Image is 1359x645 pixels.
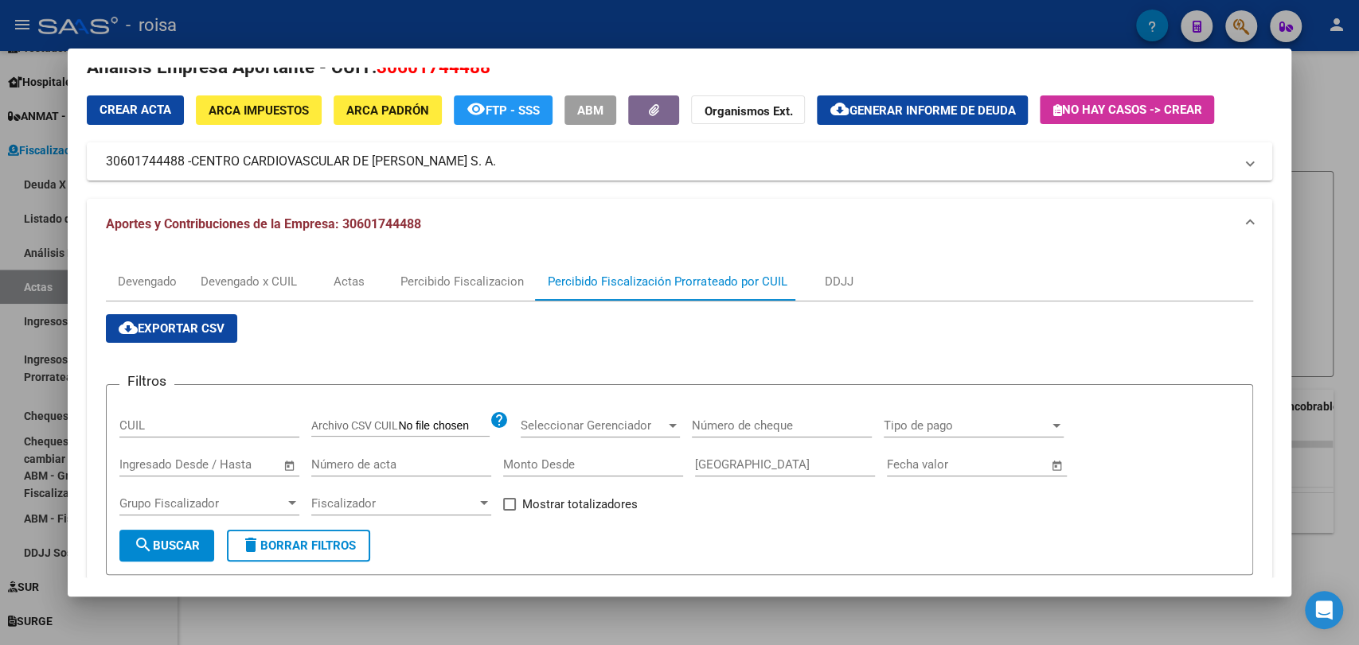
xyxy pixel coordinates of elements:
div: Actas [334,273,365,290]
button: ARCA Padrón [334,95,442,125]
mat-icon: cloud_download [830,99,849,119]
mat-icon: cloud_download [119,318,138,337]
span: Tipo de pago [884,418,1049,433]
div: Percibido Fiscalizacion [400,273,524,290]
button: ABM [564,95,616,125]
input: Fecha inicio [119,457,184,472]
span: FTP - SSS [486,103,540,118]
button: Crear Acta [87,95,184,125]
input: Fecha inicio [887,457,951,472]
button: Open calendar [1048,457,1066,475]
span: ARCA Impuestos [209,103,309,118]
button: ARCA Impuestos [196,95,322,125]
button: Buscar [119,530,214,561]
button: Exportar CSV [106,314,237,343]
div: Devengado [118,273,177,290]
span: Borrar Filtros [241,538,356,553]
h3: Filtros [119,372,174,390]
span: Archivo CSV CUIL [311,419,398,432]
div: DDJJ [824,273,853,290]
span: Crear Acta [100,103,171,117]
span: 30601744488 [377,56,490,77]
h2: Análisis Empresa Aportante - CUIT: [87,54,1271,81]
span: Grupo Fiscalizador [119,496,285,511]
span: Buscar [134,538,200,553]
input: Fecha fin [966,457,1043,472]
mat-icon: remove_red_eye [467,99,486,119]
button: Organismos Ext. [691,95,805,125]
span: Exportar CSV [119,321,225,336]
div: Open Intercom Messenger [1305,591,1343,629]
span: CENTRO CARDIOVASCULAR DE [PERSON_NAME] S. A. [191,152,496,171]
mat-icon: help [490,410,509,429]
button: Generar informe de deuda [817,95,1028,125]
input: Archivo CSV CUIL [398,419,490,433]
span: No hay casos -> Crear [1052,103,1201,117]
input: Fecha fin [198,457,275,472]
span: Seleccionar Gerenciador [521,418,666,433]
span: Fiscalizador [311,496,477,511]
strong: Organismos Ext. [704,104,792,119]
div: Percibido Fiscalización Prorrateado por CUIL [548,273,787,290]
button: FTP - SSS [454,95,553,125]
span: Aportes y Contribuciones de la Empresa: 30601744488 [106,216,421,231]
button: Open calendar [280,457,299,475]
span: Mostrar totalizadores [522,495,638,514]
mat-expansion-panel-header: 30601744488 -CENTRO CARDIOVASCULAR DE [PERSON_NAME] S. A. [87,142,1271,181]
span: ARCA Padrón [346,103,429,118]
mat-icon: search [134,535,153,554]
button: Borrar Filtros [227,530,370,561]
button: No hay casos -> Crear [1040,95,1214,124]
mat-panel-title: 30601744488 - [106,152,1233,171]
span: ABM [577,103,603,118]
span: Generar informe de deuda [849,103,1015,118]
mat-icon: delete [241,535,260,554]
mat-expansion-panel-header: Aportes y Contribuciones de la Empresa: 30601744488 [87,199,1271,250]
div: Devengado x CUIL [201,273,297,290]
